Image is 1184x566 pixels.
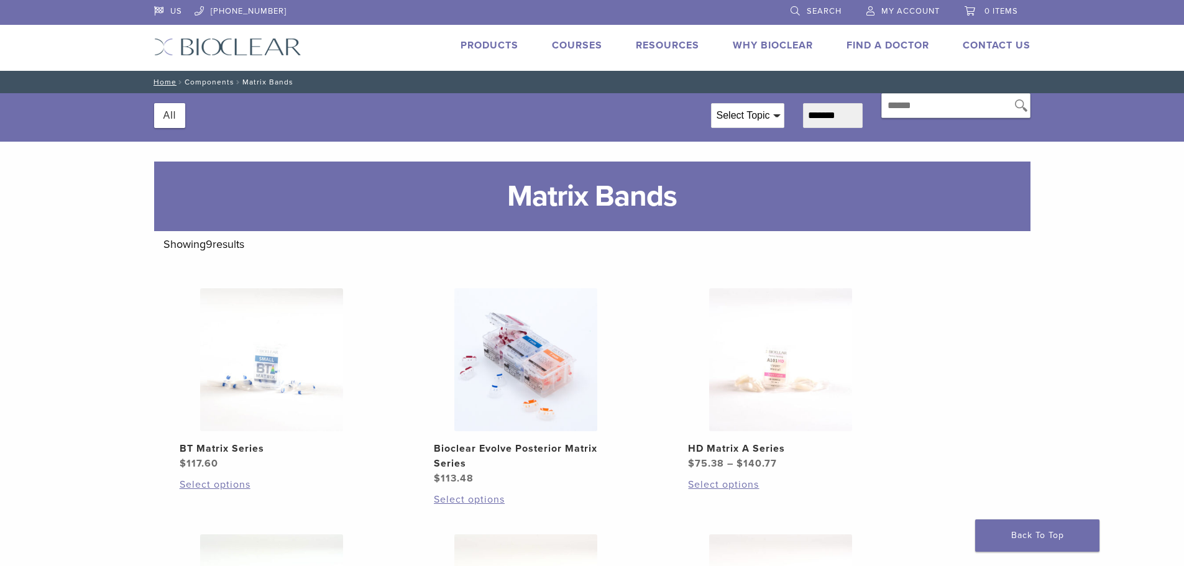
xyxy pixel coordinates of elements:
[418,288,635,486] a: Bioclear Evolve Posterior Matrix SeriesBioclear Evolve Posterior Matrix Series $113.48
[154,162,1030,231] h1: Matrix Bands
[984,6,1018,16] span: 0 items
[807,6,842,16] span: Search
[688,457,724,470] bdi: 75.38
[200,288,343,431] img: BT Matrix Series
[881,6,940,16] span: My Account
[727,457,733,470] span: –
[180,441,364,456] h2: BT Matrix Series
[963,39,1030,52] a: Contact Us
[163,288,380,471] a: BT Matrix SeriesBT Matrix Series $117.60
[180,457,186,470] span: $
[461,39,518,52] a: Products
[150,78,177,86] a: Home
[552,39,602,52] a: Courses
[737,457,777,470] bdi: 140.77
[688,441,872,456] h2: HD Matrix A Series
[163,103,177,128] button: All
[709,288,852,431] img: HD Matrix A Series
[145,71,1040,93] nav: Components Matrix Bands
[154,38,301,56] img: Bioclear
[180,477,364,492] a: Select options for “BT Matrix Series”
[434,472,474,485] bdi: 113.48
[163,231,244,257] p: Showing results
[454,288,597,431] img: Bioclear Evolve Posterior Matrix Series
[737,457,743,470] span: $
[177,79,185,85] span: /
[672,288,889,471] a: HD Matrix A SeriesHD Matrix A Series
[847,39,929,52] a: Find A Doctor
[975,519,1099,552] a: Back To Top
[688,457,695,470] span: $
[636,39,699,52] a: Resources
[234,79,242,85] span: /
[434,492,618,507] a: Select options for “Bioclear Evolve Posterior Matrix Series”
[434,441,618,471] h2: Bioclear Evolve Posterior Matrix Series
[206,237,213,251] span: 9
[688,477,872,492] a: Select options for “HD Matrix A Series”
[180,457,218,470] bdi: 117.60
[712,104,784,127] div: Select Topic
[733,39,813,52] a: Why Bioclear
[434,472,441,485] span: $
